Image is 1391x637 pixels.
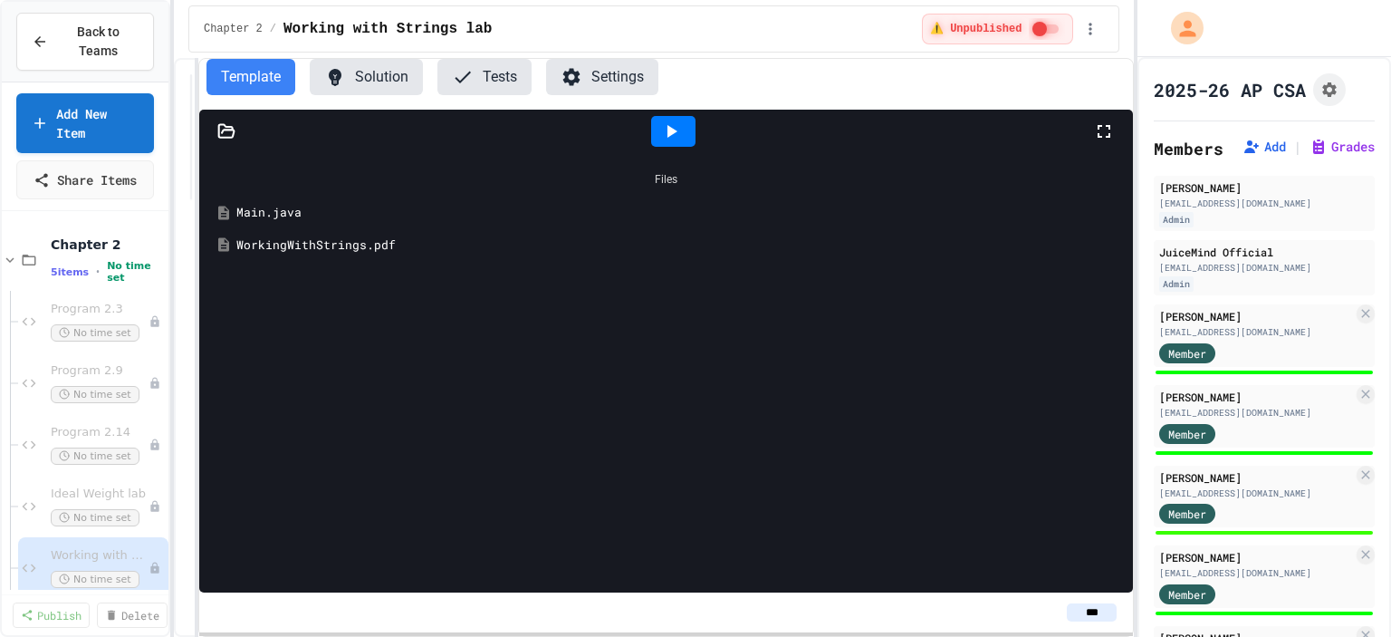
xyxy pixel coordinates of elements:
[1159,469,1353,486] div: [PERSON_NAME]
[1159,244,1369,260] div: JuiceMind Official
[270,22,276,36] span: /
[59,23,139,61] span: Back to Teams
[149,315,161,328] div: Unpublished
[96,265,100,279] span: •
[149,439,161,451] div: Unpublished
[51,363,149,379] span: Program 2.9
[1168,345,1206,362] span: Member
[208,162,1125,197] div: Files
[51,548,149,564] span: Working with Strings lab
[51,324,139,342] span: No time set
[1154,77,1306,102] h1: 2025-26 AP CSA
[1315,565,1373,619] iframe: chat widget
[1159,179,1369,196] div: [PERSON_NAME]
[1159,389,1353,405] div: [PERSON_NAME]
[1159,549,1353,565] div: [PERSON_NAME]
[1159,276,1194,292] div: Admin
[51,386,139,403] span: No time set
[13,603,90,628] a: Publish
[1168,506,1206,522] span: Member
[149,500,161,513] div: Unpublished
[16,160,154,199] a: Share Items
[206,59,295,95] button: Template
[51,487,149,502] span: Ideal Weight lab
[283,18,492,40] span: Working with Strings lab
[51,266,89,278] span: 5 items
[1154,136,1223,161] h2: Members
[1241,486,1373,563] iframe: chat widget
[1242,138,1286,156] button: Add
[546,59,658,95] button: Settings
[1313,73,1346,106] button: Assignment Settings
[107,260,165,284] span: No time set
[51,509,139,526] span: No time set
[16,93,154,153] a: Add New Item
[1159,212,1194,227] div: Admin
[930,22,1022,36] span: ⚠️ Unpublished
[1159,487,1353,500] div: [EMAIL_ADDRESS][DOMAIN_NAME]
[1159,261,1369,275] div: [EMAIL_ADDRESS][DOMAIN_NAME]
[1152,7,1208,49] div: My Account
[1168,586,1206,603] span: Member
[1159,308,1353,324] div: [PERSON_NAME]
[236,236,1123,255] div: WorkingWithStrings.pdf
[310,59,423,95] button: Solution
[1159,197,1369,210] div: [EMAIL_ADDRESS][DOMAIN_NAME]
[51,236,165,253] span: Chapter 2
[97,603,168,628] a: Delete
[149,377,161,390] div: Unpublished
[149,562,161,574] div: Unpublished
[1159,325,1353,339] div: [EMAIL_ADDRESS][DOMAIN_NAME]
[51,448,139,465] span: No time set
[437,59,532,95] button: Tests
[51,302,149,317] span: Program 2.3
[1309,138,1375,156] button: Grades
[51,425,149,440] span: Program 2.14
[236,204,1123,222] div: Main.java
[204,22,263,36] span: Chapter 2
[1159,566,1353,580] div: [EMAIL_ADDRESS][DOMAIN_NAME]
[16,13,154,71] button: Back to Teams
[1168,426,1206,442] span: Member
[922,14,1073,44] div: ⚠️ Students cannot see this content! Click the toggle to publish it and make it visible to your c...
[1159,406,1353,420] div: [EMAIL_ADDRESS][DOMAIN_NAME]
[1293,136,1302,158] span: |
[51,571,139,588] span: No time set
